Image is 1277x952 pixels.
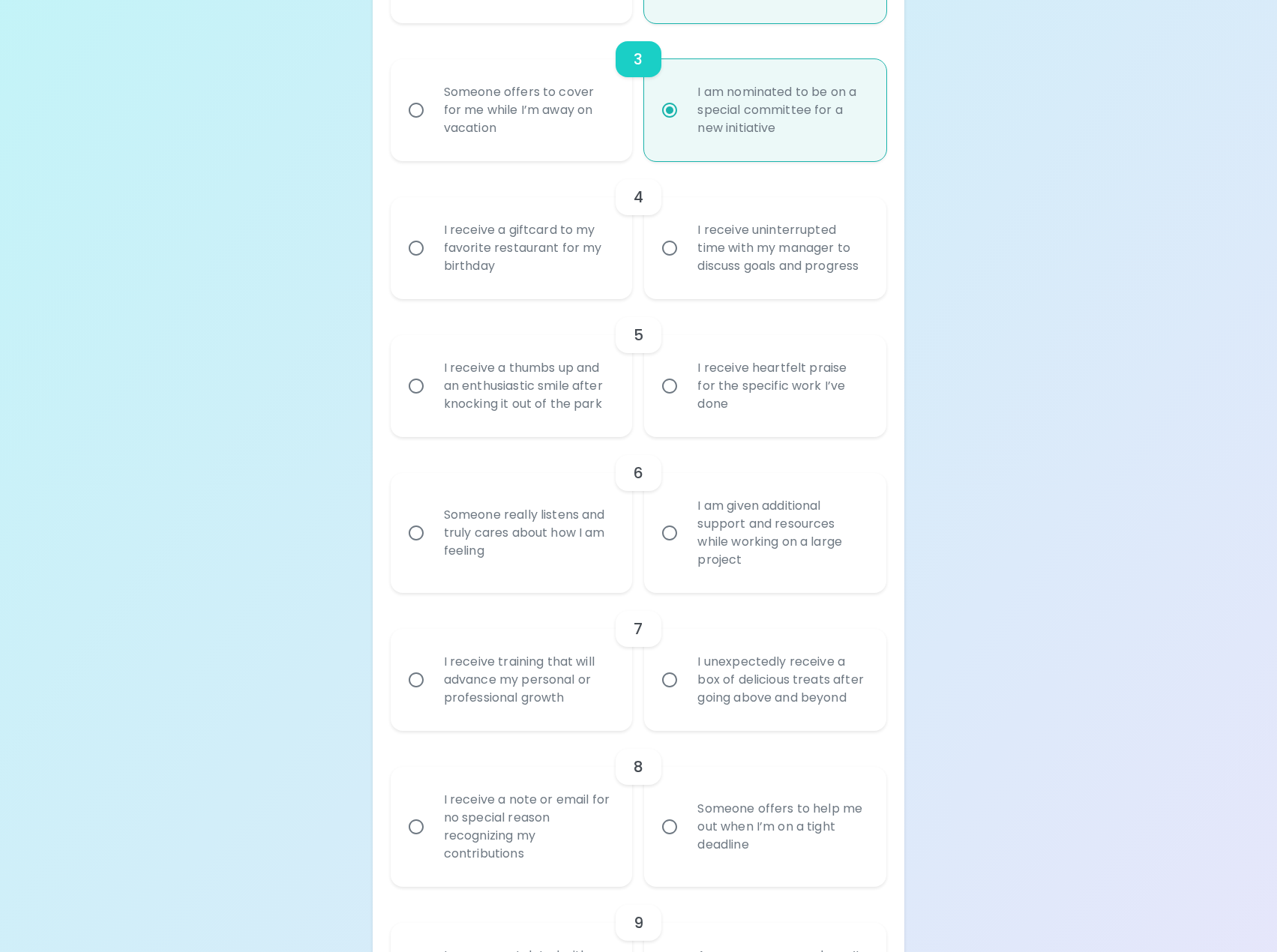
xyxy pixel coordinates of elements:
div: I receive heartfelt praise for the specific work I’ve done [685,341,878,431]
div: choice-group-check [391,593,887,731]
div: choice-group-check [391,161,887,299]
h6: 4 [634,185,643,209]
div: I receive a note or email for no special reason recognizing my contributions [432,773,625,881]
div: I receive a giftcard to my favorite restaurant for my birthday [432,203,625,293]
div: I am given additional support and resources while working on a large project [685,479,878,587]
div: I am nominated to be on a special committee for a new initiative [685,65,878,155]
h6: 8 [634,755,643,779]
div: choice-group-check [391,299,887,437]
h6: 9 [634,911,643,935]
div: Someone offers to help me out when I’m on a tight deadline [685,782,878,872]
h6: 6 [634,461,643,485]
div: I receive training that will advance my personal or professional growth [432,635,625,725]
div: choice-group-check [391,23,887,161]
h6: 5 [634,323,643,347]
div: Someone really listens and truly cares about how I am feeling [432,488,625,578]
div: I receive uninterrupted time with my manager to discuss goals and progress [685,203,878,293]
div: choice-group-check [391,437,887,593]
h6: 7 [634,617,643,641]
div: Someone offers to cover for me while I’m away on vacation [432,65,625,155]
div: I receive a thumbs up and an enthusiastic smile after knocking it out of the park [432,341,625,431]
h6: 3 [634,47,643,71]
div: I unexpectedly receive a box of delicious treats after going above and beyond [685,635,878,725]
div: choice-group-check [391,731,887,887]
